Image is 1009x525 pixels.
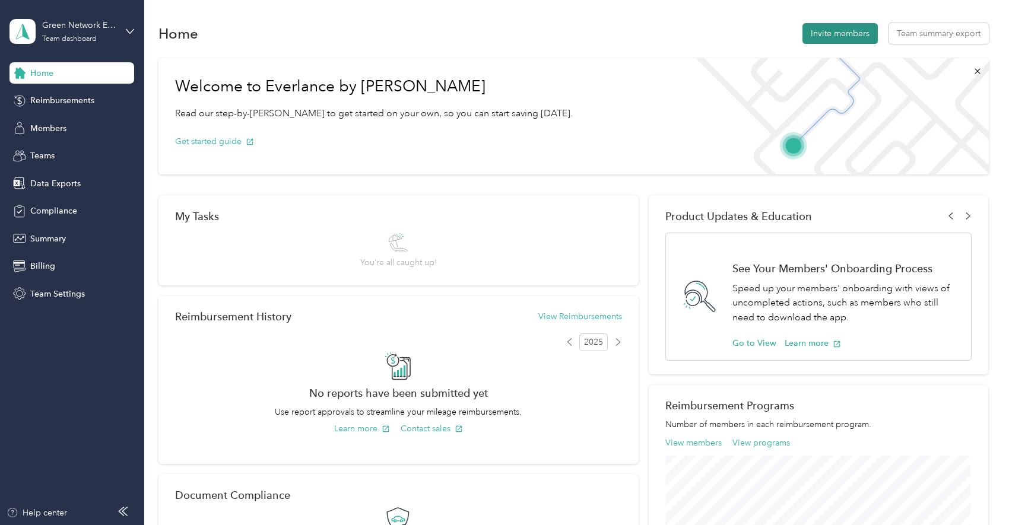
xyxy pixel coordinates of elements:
h1: Home [158,27,198,40]
span: Billing [30,260,55,272]
button: Contact sales [401,422,463,435]
span: Data Exports [30,177,81,190]
button: Get started guide [175,135,254,148]
button: Help center [7,507,67,519]
button: Learn more [334,422,390,435]
h1: See Your Members' Onboarding Process [732,262,959,275]
h2: Document Compliance [175,489,290,501]
h2: Reimbursement Programs [665,399,972,412]
span: 2025 [579,333,608,351]
button: Invite members [802,23,878,44]
img: Welcome to everlance [684,58,988,174]
span: You’re all caught up! [360,256,437,269]
span: Home [30,67,53,79]
button: View Reimbursements [538,310,622,323]
span: Product Updates & Education [665,210,812,222]
h1: Welcome to Everlance by [PERSON_NAME] [175,77,573,96]
p: Speed up your members' onboarding with views of uncompleted actions, such as members who still ne... [732,281,959,325]
span: Compliance [30,205,77,217]
button: Team summary export [889,23,989,44]
div: Green Network Energy [42,19,116,31]
div: Team dashboard [42,36,97,43]
span: Team Settings [30,288,85,300]
p: Number of members in each reimbursement program. [665,418,972,431]
span: Members [30,122,66,135]
span: Reimbursements [30,94,94,107]
button: View members [665,437,722,449]
button: Learn more [785,337,841,349]
h2: Reimbursement History [175,310,291,323]
div: My Tasks [175,210,621,222]
span: Summary [30,233,66,245]
h2: No reports have been submitted yet [175,387,621,399]
span: Teams [30,149,55,162]
button: Go to View [732,337,776,349]
p: Read our step-by-[PERSON_NAME] to get started on your own, so you can start saving [DATE]. [175,106,573,121]
p: Use report approvals to streamline your mileage reimbursements. [175,406,621,418]
iframe: Everlance-gr Chat Button Frame [943,459,1009,525]
button: View programs [732,437,790,449]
